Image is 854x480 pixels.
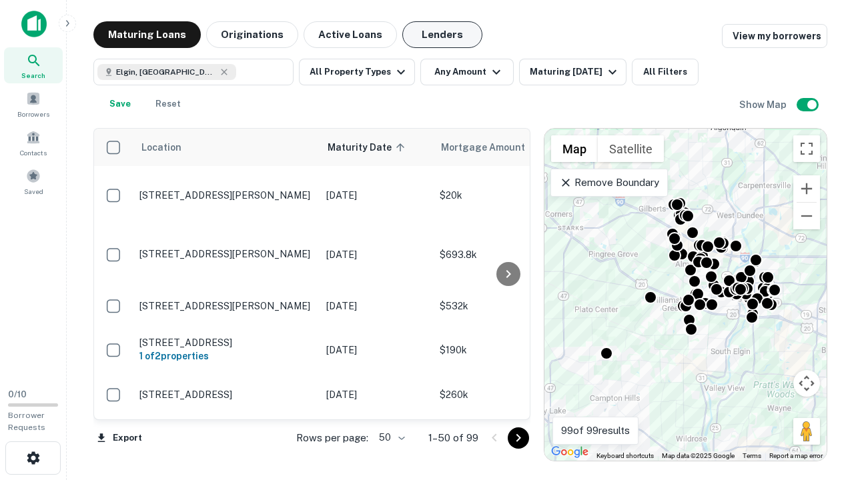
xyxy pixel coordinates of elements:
button: Toggle fullscreen view [793,135,820,162]
a: Terms (opens in new tab) [743,452,761,459]
div: Maturing [DATE] [530,64,620,80]
span: 0 / 10 [8,389,27,399]
p: $20k [440,188,573,203]
p: [DATE] [326,299,426,313]
button: Zoom in [793,175,820,202]
p: [STREET_ADDRESS][PERSON_NAME] [139,300,313,312]
button: Maturing [DATE] [519,59,626,85]
button: All Property Types [299,59,415,85]
p: 99 of 99 results [561,423,630,439]
a: Report a map error [769,452,823,459]
span: Saved [24,186,43,197]
span: Borrower Requests [8,411,45,432]
p: 1–50 of 99 [428,430,478,446]
span: Map data ©2025 Google [662,452,735,459]
img: capitalize-icon.png [21,11,47,37]
span: Borrowers [17,109,49,119]
a: Search [4,47,63,83]
button: Show satellite imagery [598,135,664,162]
button: Active Loans [304,21,397,48]
p: [STREET_ADDRESS] [139,389,313,401]
p: Rows per page: [296,430,368,446]
a: View my borrowers [722,24,827,48]
span: Contacts [20,147,47,158]
p: [STREET_ADDRESS][PERSON_NAME] [139,248,313,260]
button: Map camera controls [793,370,820,397]
button: All Filters [632,59,699,85]
button: Save your search to get updates of matches that match your search criteria. [99,91,141,117]
span: Search [21,70,45,81]
button: Export [93,428,145,448]
p: [STREET_ADDRESS][PERSON_NAME] [139,189,313,201]
p: $532k [440,299,573,313]
p: [DATE] [326,247,426,262]
th: Maturity Date [320,129,433,166]
p: $260k [440,387,573,402]
button: Keyboard shortcuts [596,451,654,461]
p: $190k [440,343,573,357]
button: Any Amount [420,59,514,85]
h6: 1 of 2 properties [139,349,313,363]
p: [DATE] [326,387,426,402]
a: Open this area in Google Maps (opens a new window) [548,443,592,461]
div: 0 0 [544,129,827,461]
button: Zoom out [793,203,820,229]
span: Maturity Date [328,139,409,155]
span: Elgin, [GEOGRAPHIC_DATA], [GEOGRAPHIC_DATA] [116,66,216,78]
p: [DATE] [326,188,426,203]
button: Show street map [551,135,598,162]
p: [STREET_ADDRESS] [139,337,313,349]
iframe: Chat Widget [787,373,854,437]
div: 50 [374,428,407,447]
h6: Show Map [739,97,789,112]
button: Reset [147,91,189,117]
th: Location [133,129,320,166]
span: Location [141,139,181,155]
button: Originations [206,21,298,48]
p: Remove Boundary [559,175,659,191]
span: Mortgage Amount [441,139,542,155]
a: Saved [4,163,63,199]
a: Contacts [4,125,63,161]
button: Lenders [402,21,482,48]
p: [DATE] [326,343,426,357]
th: Mortgage Amount [433,129,580,166]
button: Go to next page [508,427,529,449]
button: Maturing Loans [93,21,201,48]
img: Google [548,443,592,461]
p: $693.8k [440,247,573,262]
a: Borrowers [4,86,63,122]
